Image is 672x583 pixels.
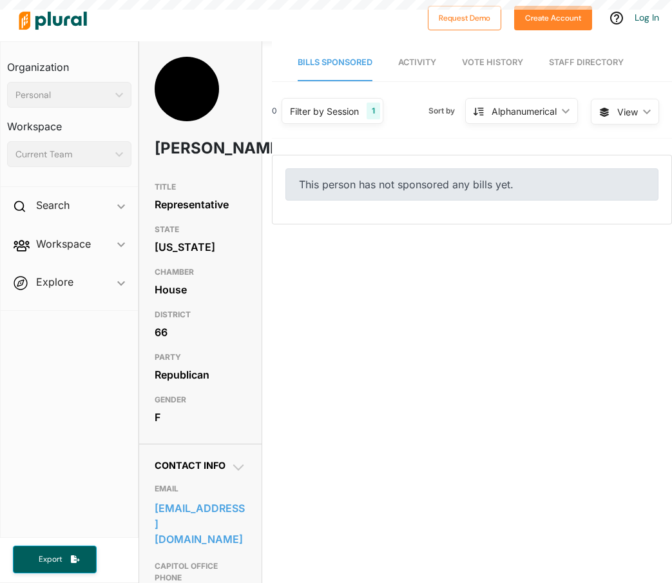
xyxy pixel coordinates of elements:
[514,6,592,30] button: Create Account
[428,105,465,117] span: Sort by
[155,280,246,299] div: House
[428,10,501,24] a: Request Demo
[36,198,70,212] h2: Search
[298,44,372,81] a: Bills Sponsored
[155,222,246,237] h3: STATE
[635,12,659,23] a: Log In
[7,48,131,77] h3: Organization
[155,57,219,147] img: Headshot of Sharon Ray
[492,104,557,118] div: Alphanumerical
[155,460,226,471] span: Contact Info
[155,392,246,408] h3: GENDER
[13,546,97,573] button: Export
[155,129,209,168] h1: [PERSON_NAME]
[15,148,110,161] div: Current Team
[155,408,246,427] div: F
[272,105,277,117] div: 0
[155,365,246,384] div: Republican
[7,108,131,136] h3: Workspace
[617,105,638,119] span: View
[155,307,246,322] h3: DISTRICT
[155,237,246,257] div: [US_STATE]
[462,44,523,81] a: Vote History
[15,88,110,102] div: Personal
[155,499,246,549] a: [EMAIL_ADDRESS][DOMAIN_NAME]
[398,44,436,81] a: Activity
[428,6,501,30] button: Request Demo
[549,44,624,81] a: Staff Directory
[155,195,246,214] div: Representative
[155,179,246,195] h3: TITLE
[285,168,658,201] div: This person has not sponsored any bills yet.
[398,57,436,67] span: Activity
[155,264,246,280] h3: CHAMBER
[514,10,592,24] a: Create Account
[155,481,246,497] h3: EMAIL
[155,350,246,365] h3: PARTY
[155,322,246,342] div: 66
[367,103,380,119] div: 1
[290,104,359,118] div: Filter by Session
[30,554,71,565] span: Export
[462,57,523,67] span: Vote History
[298,57,372,67] span: Bills Sponsored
